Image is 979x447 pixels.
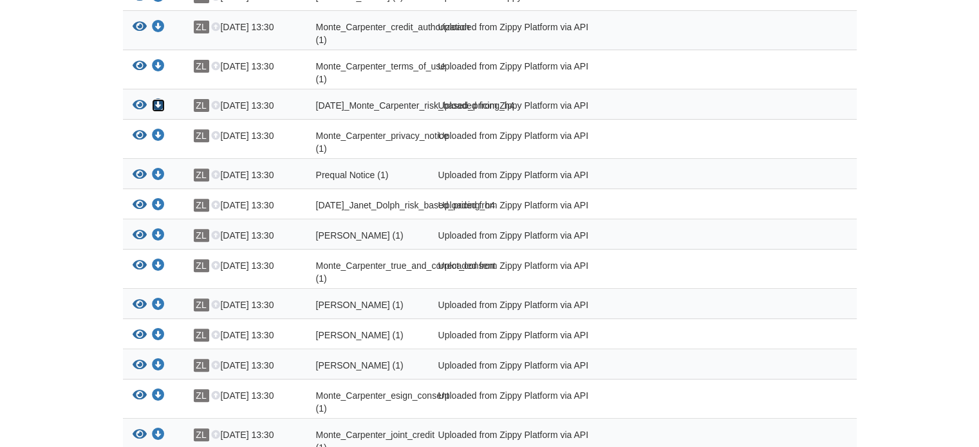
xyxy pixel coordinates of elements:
div: Uploaded from Zippy Platform via API [429,259,734,285]
div: Uploaded from Zippy Platform via API [429,329,734,345]
span: [DATE] 13:30 [211,170,274,180]
span: [DATE]_Monte_Carpenter_risk_based_pricing_h4 [316,100,515,111]
span: ZL [194,298,209,311]
span: [DATE] 13:30 [211,200,274,210]
span: [DATE] 13:30 [211,430,274,440]
div: Uploaded from Zippy Platform via API [429,298,734,315]
span: ZL [194,359,209,372]
a: Download Monte_Carpenter_joint_credit (1) [152,430,165,441]
div: Uploaded from Zippy Platform via API [429,60,734,86]
span: ZL [194,428,209,441]
span: [PERSON_NAME] (1) [316,230,404,241]
span: Monte_Carpenter_privacy_notice (1) [316,131,449,154]
a: Download Monte_Carpenter_privacy_notice (1) [152,131,165,141]
a: Download Janet_Dolph_credit_authorization (1) [152,361,165,371]
button: View Monte_Carpenter_privacy_notice (1) [133,129,147,143]
span: Monte_Carpenter_esign_consent (1) [316,390,449,414]
a: Download 08-08-2025_Monte_Carpenter_risk_based_pricing_h4 [152,101,165,111]
a: Download Monte_Carpenter_terms_of_use (1) [152,62,165,72]
button: View Monte_Carpenter_esign_consent (1) [133,389,147,403]
a: Download Monte_Carpenter_credit_authorization (1) [152,23,165,33]
span: [PERSON_NAME] (1) [316,330,404,340]
button: View Janet_Dolph_sms_consent (1) [133,329,147,342]
button: View Monte_Carpenter_joint_credit (1) [133,428,147,442]
span: ZL [194,169,209,181]
div: Uploaded from Zippy Platform via API [429,229,734,246]
span: ZL [194,129,209,142]
button: View Janet_Dolph_joint_credit (1) [133,298,147,312]
span: ZL [194,389,209,402]
a: Download Janet_Dolph_esign_consent (1) [152,231,165,241]
button: View Prequal Notice (1) [133,169,147,182]
span: [DATE] 13:30 [211,390,274,401]
span: [DATE] 13:30 [211,22,274,32]
a: Download Janet_Dolph_sms_consent (1) [152,331,165,341]
div: Uploaded from Zippy Platform via API [429,169,734,185]
span: [DATE] 13:30 [211,260,274,271]
div: Uploaded from Zippy Platform via API [429,129,734,155]
a: Download Monte_Carpenter_true_and_correct_consent (1) [152,261,165,271]
span: [DATE] 13:30 [211,230,274,241]
span: ZL [194,329,209,342]
a: Download Janet_Dolph_joint_credit (1) [152,300,165,311]
span: [DATE] 13:30 [211,61,274,71]
button: View 08-08-2025_Monte_Carpenter_risk_based_pricing_h4 [133,99,147,113]
span: Monte_Carpenter_true_and_correct_consent (1) [316,260,496,284]
a: Download 08-08-2025_Janet_Dolph_risk_based_pricing_h4 [152,201,165,211]
span: [PERSON_NAME] (1) [316,360,404,370]
button: View Janet_Dolph_credit_authorization (1) [133,359,147,372]
div: Uploaded from Zippy Platform via API [429,21,734,46]
button: View Janet_Dolph_esign_consent (1) [133,229,147,242]
span: ZL [194,199,209,212]
button: View Monte_Carpenter_credit_authorization (1) [133,21,147,34]
div: Uploaded from Zippy Platform via API [429,199,734,215]
span: ZL [194,229,209,242]
span: ZL [194,99,209,112]
a: Download Prequal Notice (1) [152,170,165,181]
span: ZL [194,60,209,73]
span: [DATE] 13:30 [211,100,274,111]
a: Download Monte_Carpenter_esign_consent (1) [152,391,165,401]
div: Uploaded from Zippy Platform via API [429,359,734,376]
span: [PERSON_NAME] (1) [316,300,404,310]
div: Uploaded from Zippy Platform via API [429,99,734,116]
button: View Monte_Carpenter_true_and_correct_consent (1) [133,259,147,273]
div: Uploaded from Zippy Platform via API [429,389,734,415]
button: View Monte_Carpenter_terms_of_use (1) [133,60,147,73]
span: ZL [194,21,209,33]
span: Prequal Notice (1) [316,170,389,180]
span: Monte_Carpenter_terms_of_use (1) [316,61,446,84]
span: [DATE] 13:30 [211,330,274,340]
button: View 08-08-2025_Janet_Dolph_risk_based_pricing_h4 [133,199,147,212]
span: [DATE] 13:30 [211,300,274,310]
span: ZL [194,259,209,272]
span: Monte_Carpenter_credit_authorization (1) [316,22,470,45]
span: [DATE]_Janet_Dolph_risk_based_pricing_h4 [316,200,495,210]
span: [DATE] 13:30 [211,360,274,370]
span: [DATE] 13:30 [211,131,274,141]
